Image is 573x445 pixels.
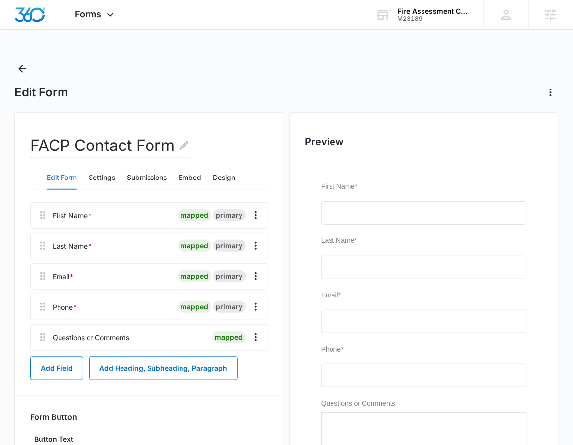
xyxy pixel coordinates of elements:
h3: Form Button [30,412,77,422]
div: mapped [212,331,246,343]
button: Submissions [127,166,167,190]
div: Questions or Comments [53,332,129,343]
h2: Preview [305,134,543,149]
button: Overflow Menu [248,268,264,284]
button: Add Field [30,356,83,380]
button: Edit Form [47,166,77,190]
h1: Edit Form [14,85,68,100]
button: Add Heading, Subheading, Paragraph [89,356,238,380]
div: Email [53,271,74,282]
h2: FACP Contact Form [30,134,190,158]
div: mapped [178,270,211,282]
div: First Name [53,210,92,221]
button: Overflow Menu [248,329,264,345]
div: Last Name [53,241,92,251]
div: primary [213,209,246,221]
div: Phone [53,302,77,312]
span: Forms [75,9,102,19]
div: primary [213,270,246,282]
label: Button Text [30,434,268,445]
div: account id [397,15,469,22]
button: Actions [543,85,559,100]
div: mapped [178,209,211,221]
div: mapped [178,240,211,252]
div: account name [397,7,469,15]
button: Overflow Menu [248,238,264,254]
button: Embed [179,166,201,190]
button: Back [14,61,30,77]
div: primary [213,240,246,252]
div: primary [213,301,246,313]
div: mapped [178,301,211,313]
button: Settings [89,166,115,190]
button: Overflow Menu [248,208,264,223]
button: Design [213,166,235,190]
button: Edit Form Name [178,134,190,157]
span: Submit [92,290,114,298]
button: Overflow Menu [248,299,264,315]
